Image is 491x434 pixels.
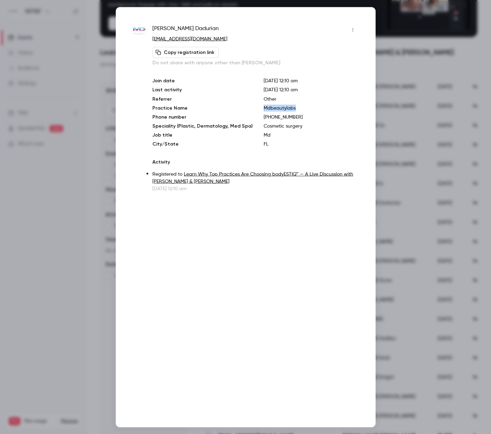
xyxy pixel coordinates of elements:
[152,77,253,84] p: Join date
[152,113,253,120] p: Phone number
[264,140,358,147] p: FL
[152,104,253,111] p: Practice Name
[152,122,253,129] p: Speciality (Plastic, Dermatology, Med Spa)
[152,172,353,184] a: Learn Why Top Practices Are Choosing bodyESTIQ™ — A Live Discussion with [PERSON_NAME] & [PERSON_...
[264,131,358,138] p: Md
[152,86,253,93] p: Last activity
[152,36,227,41] a: [EMAIL_ADDRESS][DOMAIN_NAME]
[133,25,146,38] img: mdbeautylabs.com
[152,59,358,66] p: Do not share with anyone other than [PERSON_NAME]
[152,140,253,147] p: City/State
[152,47,219,58] button: Copy registration link
[264,113,358,120] p: [PHONE_NUMBER]
[264,122,358,129] p: Cosmetic surgery
[152,170,358,185] p: Registered to
[152,158,358,165] p: Activity
[152,95,253,102] p: Referrer
[152,131,253,138] p: Job title
[152,185,358,192] p: [DATE] 12:10 am
[264,95,358,102] p: Other
[264,77,358,84] p: [DATE] 12:10 am
[152,24,219,35] span: [PERSON_NAME] Dadurian
[264,87,298,92] span: [DATE] 12:10 am
[264,104,358,111] p: Mdbeautylabs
